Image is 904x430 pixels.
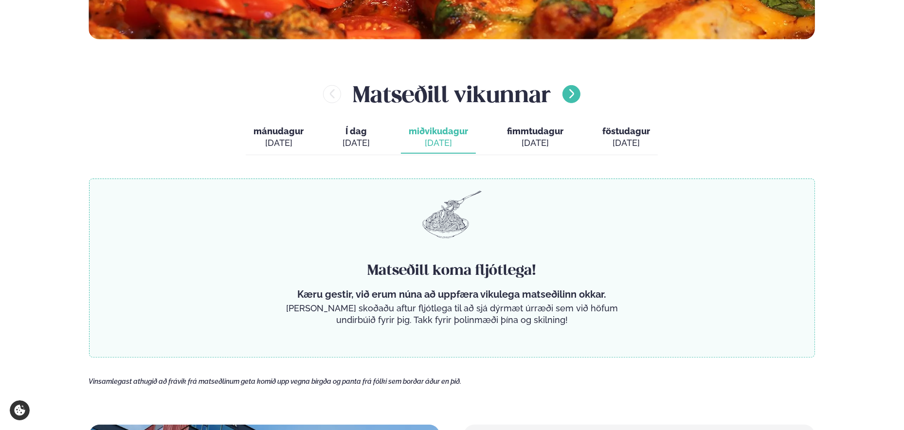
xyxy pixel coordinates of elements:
[282,288,622,300] p: Kæru gestir, við erum núna að uppfæra vikulega matseðilinn okkar.
[89,377,462,385] span: Vinsamlegast athugið að frávik frá matseðlinum geta komið upp vegna birgða og panta frá fólki sem...
[595,122,658,154] button: föstudagur [DATE]
[422,191,482,238] img: pasta
[562,85,580,103] button: menu-btn-right
[401,122,476,154] button: miðvikudagur [DATE]
[602,126,650,136] span: föstudagur
[253,126,304,136] span: mánudagur
[409,137,468,149] div: [DATE]
[507,137,563,149] div: [DATE]
[10,400,30,420] a: Cookie settings
[335,122,378,154] button: Í dag [DATE]
[602,137,650,149] div: [DATE]
[282,303,622,326] p: [PERSON_NAME] skoðaðu aftur fljótlega til að sjá dýrmæt úrræði sem við höfum undirbúið fyrir þig....
[343,137,370,149] div: [DATE]
[282,261,622,281] h4: Matseðill koma fljótlega!
[353,78,551,110] h2: Matseðill vikunnar
[499,122,571,154] button: fimmtudagur [DATE]
[323,85,341,103] button: menu-btn-left
[246,122,311,154] button: mánudagur [DATE]
[409,126,468,136] span: miðvikudagur
[507,126,563,136] span: fimmtudagur
[343,125,370,137] span: Í dag
[253,137,304,149] div: [DATE]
